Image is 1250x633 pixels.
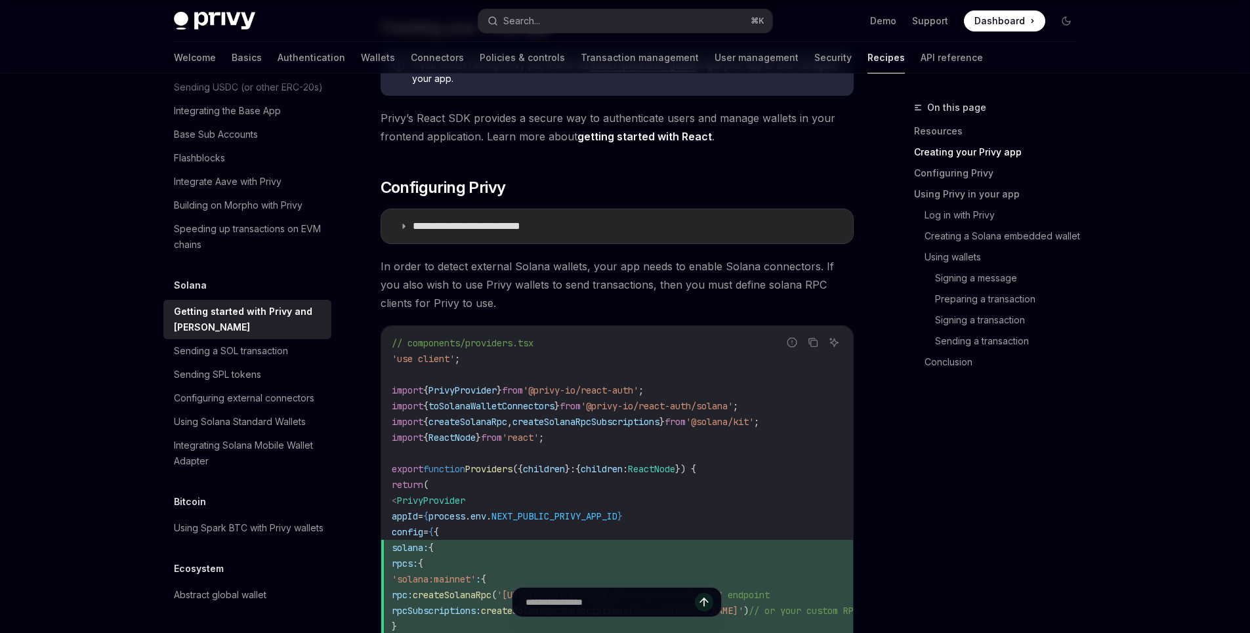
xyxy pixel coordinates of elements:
span: Configuring Privy [381,177,506,198]
span: return [392,479,423,491]
a: Wallets [361,42,395,73]
a: Getting started with Privy and [PERSON_NAME] [163,300,331,339]
a: Creating a Solana embedded wallet [925,226,1087,247]
div: Integrating the Base App [174,103,281,119]
span: ; [539,432,544,443]
span: } [497,384,502,396]
span: ⌘ K [751,16,764,26]
a: Basics [232,42,262,73]
a: Using Spark BTC with Privy wallets [163,516,331,540]
div: Speeding up transactions on EVM chains [174,221,323,253]
a: Demo [870,14,896,28]
h5: Bitcoin [174,494,206,510]
a: Integrating the Base App [163,99,331,123]
span: '@solana/kit' [686,416,754,428]
span: : [476,573,481,585]
a: Dashboard [964,10,1045,31]
span: PrivyProvider [397,495,465,506]
span: ReactNode [628,463,675,475]
span: } [476,432,481,443]
div: Building on Morpho with Privy [174,197,302,213]
span: ({ [512,463,523,475]
span: createSolanaRpc [428,416,507,428]
h5: Solana [174,277,207,293]
a: Using Privy in your app [914,184,1087,205]
span: function [423,463,465,475]
button: Search...⌘K [478,9,772,33]
div: Sending SPL tokens [174,367,261,382]
a: Sending a transaction [935,331,1087,352]
a: Flashblocks [163,146,331,170]
a: Recipes [867,42,905,73]
span: . [465,510,470,522]
span: ; [638,384,644,396]
a: Using Solana Standard Wallets [163,410,331,434]
span: } [554,400,560,412]
span: import [392,432,423,443]
span: = [423,526,428,538]
span: ( [423,479,428,491]
div: Getting started with Privy and [PERSON_NAME] [174,304,323,335]
a: Connectors [411,42,464,73]
span: }) { [675,463,696,475]
span: Dashboard [974,14,1025,28]
a: Signing a transaction [935,310,1087,331]
span: PrivyProvider [428,384,497,396]
a: Creating your Privy app [914,142,1087,163]
span: { [418,558,423,569]
button: Ask AI [825,334,843,351]
span: Privy’s React SDK provides a secure way to authenticate users and manage wallets in your frontend... [381,109,854,146]
span: { [428,542,434,554]
h5: Ecosystem [174,561,224,577]
a: Abstract global wallet [163,583,331,607]
span: rpcs: [392,558,418,569]
span: { [428,526,434,538]
div: Using Solana Standard Wallets [174,414,306,430]
button: Report incorrect code [783,334,801,351]
span: config [392,526,423,538]
div: Abstract global wallet [174,587,266,603]
span: , [507,416,512,428]
span: appId [392,510,418,522]
span: 'use client' [392,353,455,365]
span: } [617,510,623,522]
span: from [502,384,523,396]
span: { [434,526,439,538]
a: Policies & controls [480,42,565,73]
span: children [523,463,565,475]
span: import [392,416,423,428]
a: getting started with React [577,130,712,144]
a: Conclusion [925,352,1087,373]
div: Using Spark BTC with Privy wallets [174,520,323,536]
a: Integrating Solana Mobile Wallet Adapter [163,434,331,473]
span: 'solana:mainnet' [392,573,476,585]
div: Integrating Solana Mobile Wallet Adapter [174,438,323,469]
span: } [659,416,665,428]
span: { [423,510,428,522]
button: Toggle dark mode [1056,10,1077,31]
span: export [392,463,423,475]
button: Copy the contents from the code block [804,334,822,351]
span: ; [733,400,738,412]
a: Integrate Aave with Privy [163,170,331,194]
a: Transaction management [581,42,699,73]
a: Speeding up transactions on EVM chains [163,217,331,256]
span: { [423,432,428,443]
button: Send message [695,593,713,611]
a: Welcome [174,42,216,73]
span: ReactNode [428,432,476,443]
span: '@privy-io/react-auth' [523,384,638,396]
span: = [418,510,423,522]
span: { [575,463,581,475]
a: Using wallets [925,247,1087,268]
span: : [570,463,575,475]
a: Preparing a transaction [935,289,1087,310]
a: Security [814,42,852,73]
span: NEXT_PUBLIC_PRIVY_APP_ID [491,510,617,522]
div: Base Sub Accounts [174,127,258,142]
span: from [665,416,686,428]
a: Resources [914,121,1087,142]
span: ; [754,416,759,428]
span: from [481,432,502,443]
a: Support [912,14,948,28]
